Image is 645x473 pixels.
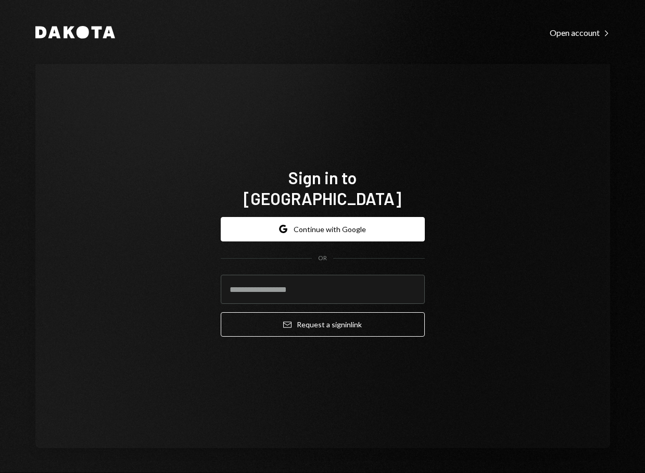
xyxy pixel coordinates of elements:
h1: Sign in to [GEOGRAPHIC_DATA] [221,167,425,209]
button: Continue with Google [221,217,425,241]
a: Open account [550,27,610,38]
button: Request a signinlink [221,312,425,337]
div: Open account [550,28,610,38]
div: OR [318,254,327,263]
